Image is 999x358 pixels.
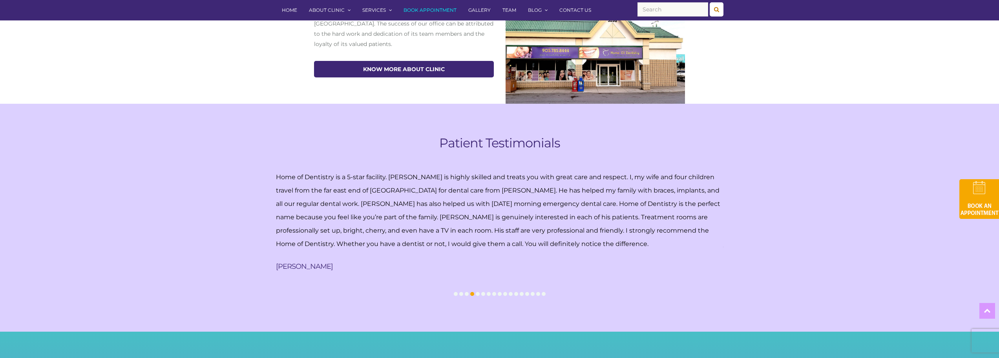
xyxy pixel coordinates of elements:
h3: [PERSON_NAME] [276,263,723,270]
h1: Patient Testimonials [276,135,723,151]
a: Top [979,303,995,319]
p: The Home of Dentistry is proud to provide quality dental care in [GEOGRAPHIC_DATA]. The success o... [314,8,494,49]
img: book-an-appointment-hod-gld.png [959,179,999,219]
a: know more about Clinic [314,61,494,77]
input: Search [637,2,708,17]
p: Home of Dentistry is a 5-star facility. [PERSON_NAME] is highly skilled and treats you with great... [276,171,723,251]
